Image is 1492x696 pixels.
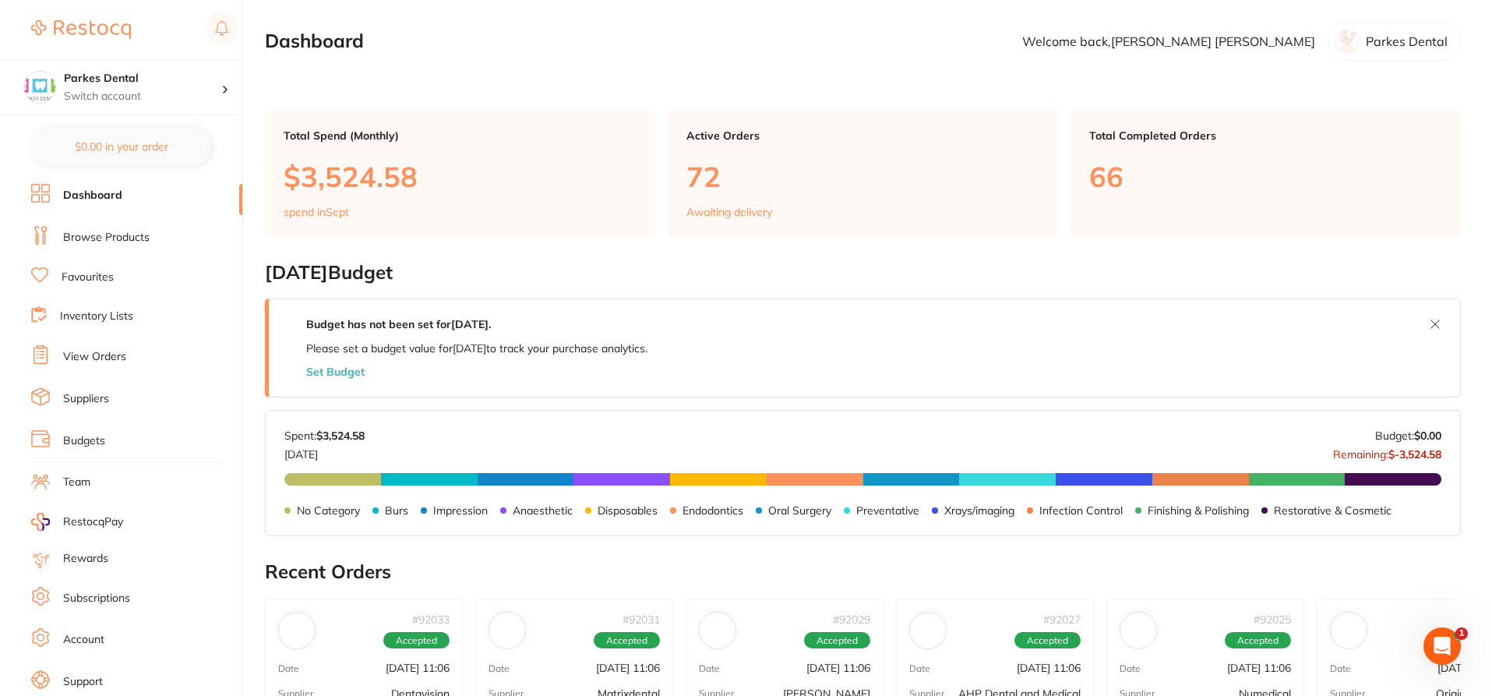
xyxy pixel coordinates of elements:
p: 66 [1089,161,1442,193]
p: Preventative [856,504,919,517]
a: Team [63,475,90,490]
img: RestocqPay [31,513,50,531]
span: Accepted [383,631,450,648]
p: Active Orders [686,129,1039,142]
p: # 92031 [623,613,660,625]
p: [DATE] 11:06 [1227,662,1291,674]
a: Favourites [62,270,114,285]
p: Date [489,662,510,673]
p: Xrays/imaging [944,504,1014,517]
p: No Category [297,504,360,517]
p: Infection Control [1039,504,1123,517]
p: Endodontics [683,504,743,517]
p: Welcome back, [PERSON_NAME] [PERSON_NAME] [1022,34,1315,48]
p: # 92025 [1254,613,1291,625]
a: Restocq Logo [31,12,131,48]
img: Parkes Dental [24,72,55,103]
button: $0.00 in your order [31,128,211,165]
p: [DATE] 11:06 [1017,662,1081,674]
img: Henry Schein Halas [703,616,732,645]
p: Restorative & Cosmetic [1274,504,1391,517]
a: Budgets [63,433,105,449]
strong: $0.00 [1414,429,1441,443]
p: Spent: [284,429,365,442]
p: [DATE] 11:06 [386,662,450,674]
p: # 92033 [412,613,450,625]
p: Total Completed Orders [1089,129,1442,142]
img: Restocq Logo [31,20,131,39]
p: Parkes Dental [1366,34,1448,48]
p: Switch account [64,89,221,104]
p: # 92027 [1043,613,1081,625]
img: Numedical [1123,616,1153,645]
h2: [DATE] Budget [265,262,1461,284]
a: Browse Products [63,230,150,246]
p: Finishing & Polishing [1148,504,1249,517]
span: Accepted [1225,631,1291,648]
a: Total Spend (Monthly)$3,524.58spend inSept [265,111,655,237]
span: RestocqPay [63,514,123,530]
p: Disposables [598,504,658,517]
p: # 92029 [833,613,870,625]
a: Dashboard [63,188,122,203]
a: Account [63,632,104,648]
button: Set Budget [306,366,365,378]
a: Subscriptions [63,591,130,606]
p: Date [909,662,930,673]
a: View Orders [63,349,126,365]
p: Date [278,662,299,673]
span: 1 [1455,627,1468,640]
p: spend in Sept [284,206,349,218]
strong: Budget has not been set for [DATE] . [306,317,491,331]
a: Suppliers [63,391,109,407]
p: Impression [433,504,488,517]
iframe: Intercom live chat [1423,627,1461,665]
h4: Parkes Dental [64,71,221,87]
strong: $-3,524.58 [1388,447,1441,461]
p: Anaesthetic [513,504,573,517]
img: AHP Dental and Medical [913,616,943,645]
a: Rewards [63,551,108,567]
img: Dentavision [282,616,312,645]
p: Please set a budget value for [DATE] to track your purchase analytics. [306,342,647,355]
a: Total Completed Orders66 [1071,111,1461,237]
img: Origin Dental [1334,616,1363,645]
p: [DATE] [284,442,365,461]
span: Accepted [804,631,870,648]
h2: Dashboard [265,30,364,52]
strong: $3,524.58 [316,429,365,443]
p: Oral Surgery [768,504,831,517]
h2: Recent Orders [265,561,1461,583]
a: RestocqPay [31,513,123,531]
p: [DATE] 11:06 [596,662,660,674]
a: Active Orders72Awaiting delivery [668,111,1058,237]
p: Awaiting delivery [686,206,772,218]
p: [DATE] 11:06 [806,662,870,674]
p: Burs [385,504,408,517]
p: Total Spend (Monthly) [284,129,637,142]
p: 72 [686,161,1039,193]
a: Support [63,674,103,690]
p: $3,524.58 [284,161,637,193]
p: Remaining: [1333,442,1441,461]
p: Date [1120,662,1141,673]
p: Budget: [1375,429,1441,442]
p: Date [1330,662,1351,673]
img: Matrixdental [492,616,522,645]
p: Date [699,662,720,673]
span: Accepted [594,631,660,648]
a: Inventory Lists [60,309,133,324]
span: Accepted [1014,631,1081,648]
